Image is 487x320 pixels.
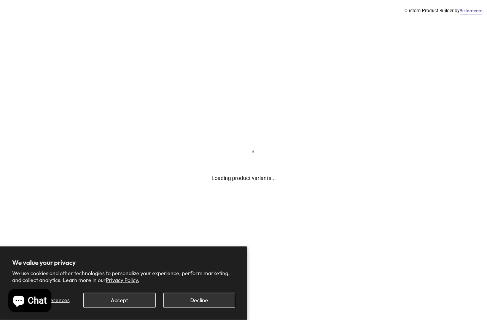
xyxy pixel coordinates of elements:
[212,162,276,182] div: Loading product variants...
[6,289,54,314] inbox-online-store-chat: Shopify online store chat
[163,293,235,308] button: Decline
[460,8,482,14] a: Buildateam
[12,259,235,266] h2: We value your privacy
[106,277,139,283] a: Privacy Policy.
[12,270,235,283] p: We use cookies and other technologies to personalize your experience, perform marketing, and coll...
[404,8,482,14] div: Custom Product Builder by
[83,293,155,308] button: Accept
